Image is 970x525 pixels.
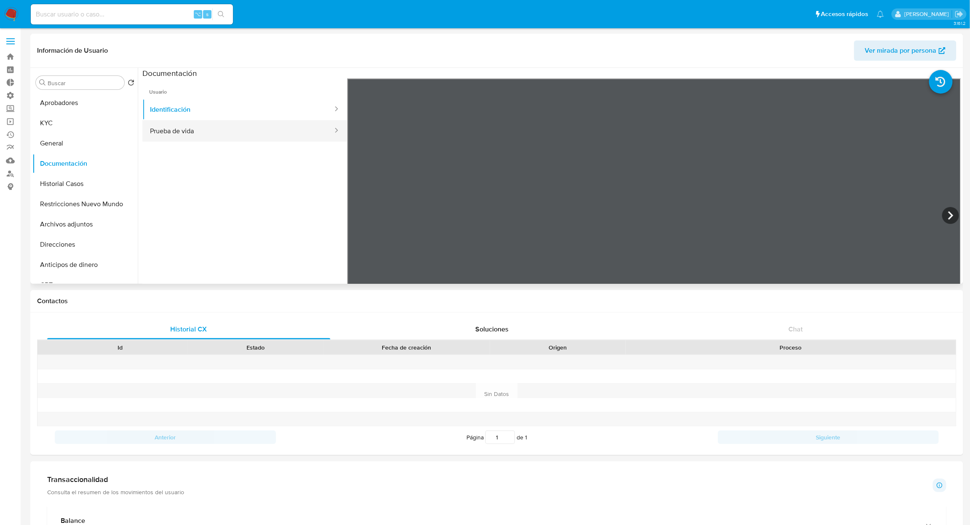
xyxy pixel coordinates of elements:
[32,255,138,275] button: Anticipos de dinero
[330,343,484,352] div: Fecha de creación
[525,433,527,442] span: 1
[195,10,201,18] span: ⌥
[37,46,108,55] h1: Información de Usuario
[32,174,138,194] button: Historial Casos
[718,431,939,444] button: Siguiente
[496,343,620,352] div: Origen
[58,343,182,352] div: Id
[32,214,138,234] button: Archivos adjuntos
[31,9,233,20] input: Buscar usuario o caso...
[854,40,957,61] button: Ver mirada por persona
[32,275,138,295] button: CBT
[32,93,138,113] button: Aprobadores
[55,431,276,444] button: Anterior
[32,113,138,133] button: KYC
[48,79,121,87] input: Buscar
[39,79,46,86] button: Buscar
[32,133,138,153] button: General
[32,153,138,174] button: Documentación
[466,431,527,444] span: Página de
[877,11,884,18] a: Notificaciones
[32,194,138,214] button: Restricciones Nuevo Mundo
[212,8,230,20] button: search-icon
[32,234,138,255] button: Direcciones
[788,324,803,334] span: Chat
[37,297,957,305] h1: Contactos
[821,10,868,19] span: Accesos rápidos
[171,324,207,334] span: Historial CX
[904,10,952,18] p: jessica.fukman@mercadolibre.com
[865,40,937,61] span: Ver mirada por persona
[128,79,134,89] button: Volver al orden por defecto
[194,343,318,352] div: Estado
[955,10,964,19] a: Salir
[206,10,209,18] span: s
[476,324,509,334] span: Soluciones
[632,343,950,352] div: Proceso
